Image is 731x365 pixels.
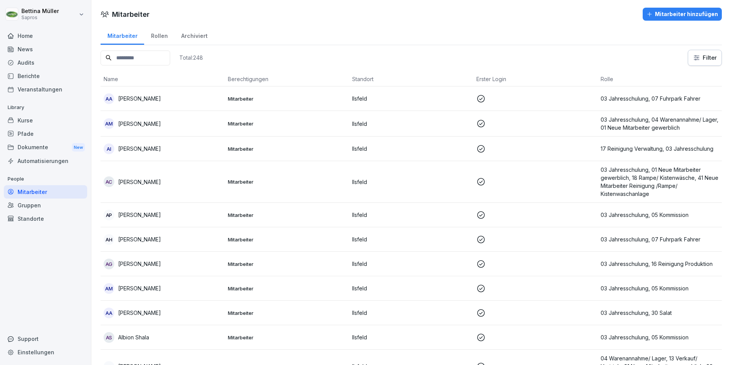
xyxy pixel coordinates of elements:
[4,29,87,42] a: Home
[352,211,470,219] p: Ilsfeld
[118,178,161,186] p: [PERSON_NAME]
[349,72,473,86] th: Standort
[104,118,114,129] div: AM
[352,145,470,153] p: Ilsfeld
[101,25,144,45] a: Mitarbeiter
[21,15,59,20] p: Sapros
[4,56,87,69] a: Audits
[228,261,346,267] p: Mitarbeiter
[601,284,719,292] p: 03 Jahresschulung, 05 Kommission
[601,333,719,341] p: 03 Jahresschulung, 05 Kommission
[4,114,87,127] a: Kurse
[104,143,114,154] div: AI
[601,309,719,317] p: 03 Jahresschulung, 30 Salat
[228,95,346,102] p: Mitarbeiter
[144,25,174,45] a: Rollen
[118,95,161,103] p: [PERSON_NAME]
[4,140,87,155] div: Dokumente
[601,166,719,198] p: 03 Jahresschulung, 01 Neue Mitarbeiter gewerblich, 18 Rampe/ Kistenwäsche, 41 Neue Mitarbeiter Re...
[228,285,346,292] p: Mitarbeiter
[688,50,721,65] button: Filter
[118,284,161,292] p: [PERSON_NAME]
[104,210,114,220] div: AP
[643,8,722,21] button: Mitarbeiter hinzufügen
[228,334,346,341] p: Mitarbeiter
[352,284,470,292] p: Ilsfeld
[4,154,87,168] a: Automatisierungen
[352,120,470,128] p: Ilsfeld
[104,332,114,343] div: AS
[118,309,161,317] p: [PERSON_NAME]
[647,10,718,18] div: Mitarbeiter hinzufügen
[228,145,346,152] p: Mitarbeiter
[4,199,87,212] a: Gruppen
[174,25,214,45] a: Archiviert
[101,72,225,86] th: Name
[118,120,161,128] p: [PERSON_NAME]
[4,212,87,225] a: Standorte
[4,42,87,56] a: News
[4,127,87,140] a: Pfade
[4,345,87,359] a: Einstellungen
[228,120,346,127] p: Mitarbeiter
[352,95,470,103] p: Ilsfeld
[228,212,346,218] p: Mitarbeiter
[4,173,87,185] p: People
[118,145,161,153] p: [PERSON_NAME]
[4,101,87,114] p: Library
[601,95,719,103] p: 03 Jahresschulung, 07 Fuhrpark Fahrer
[598,72,722,86] th: Rolle
[104,93,114,104] div: AA
[352,309,470,317] p: Ilsfeld
[112,9,149,20] h1: Mitarbeiter
[352,178,470,186] p: Ilsfeld
[228,310,346,316] p: Mitarbeiter
[4,83,87,96] a: Veranstaltungen
[352,333,470,341] p: Ilsfeld
[228,236,346,243] p: Mitarbeiter
[118,235,161,243] p: [PERSON_NAME]
[601,260,719,268] p: 03 Jahresschulung, 16 Reinigung Produktion
[601,116,719,132] p: 03 Jahresschulung, 04 Warenannahme/ Lager, 01 Neue Mitarbeiter gewerblich
[118,260,161,268] p: [PERSON_NAME]
[118,211,161,219] p: [PERSON_NAME]
[601,211,719,219] p: 03 Jahresschulung, 05 Kommission
[118,333,149,341] p: Albion Shala
[225,72,349,86] th: Berechtigungen
[4,332,87,345] div: Support
[601,235,719,243] p: 03 Jahresschulung, 07 Fuhrpark Fahrer
[104,176,114,187] div: AC
[104,283,114,294] div: AM
[4,69,87,83] a: Berichte
[4,185,87,199] a: Mitarbeiter
[352,260,470,268] p: Ilsfeld
[352,235,470,243] p: Ilsfeld
[104,259,114,269] div: AG
[473,72,598,86] th: Erster Login
[21,8,59,15] p: Bettina Müller
[104,308,114,318] div: AA
[228,178,346,185] p: Mitarbeiter
[72,143,85,152] div: New
[693,54,717,62] div: Filter
[104,234,114,245] div: AH
[601,145,719,153] p: 17 Reinigung Verwaltung, 03 Jahresschulung
[4,140,87,155] a: DokumenteNew
[179,54,203,61] p: Total: 248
